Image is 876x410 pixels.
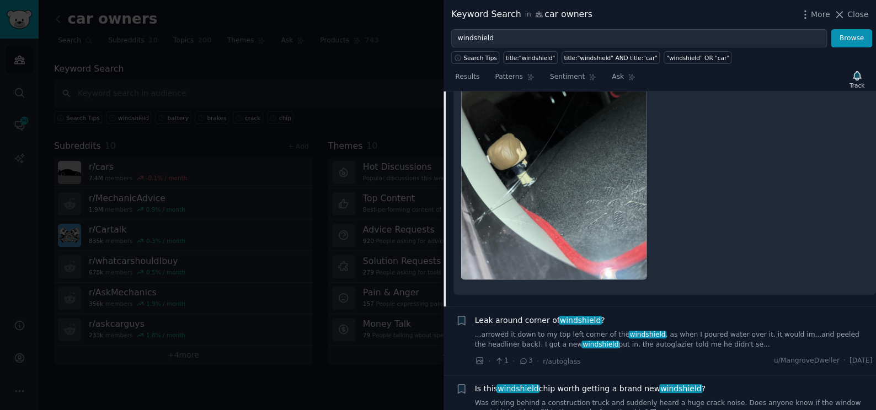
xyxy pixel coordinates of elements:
[550,72,585,82] span: Sentiment
[475,383,706,395] span: Is this chip worth getting a brand new ?
[491,68,538,91] a: Patterns
[666,54,729,62] div: "windshield" OR "car"
[564,54,658,62] div: title:"windshield" AND title:"car"
[451,29,827,48] input: Try a keyword related to your business
[519,356,532,366] span: 3
[562,51,660,64] a: title:"windshield" AND title:"car"
[475,315,605,326] a: Leak around corner ofwindshield?
[475,315,605,326] span: Leak around corner of ?
[495,72,522,82] span: Patterns
[843,356,846,366] span: ·
[494,356,508,366] span: 1
[525,10,531,20] span: in
[664,51,731,64] a: "windshield" OR "car"
[451,68,483,91] a: Results
[537,355,539,367] span: ·
[546,68,600,91] a: Sentiment
[451,51,499,64] button: Search Tips
[475,330,873,349] a: ...arrowed it down to my top left corner of thewindshield, as when I poured water over it, it wou...
[847,9,868,20] span: Close
[503,51,558,64] a: title:"windshield"
[608,68,639,91] a: Ask
[559,316,602,325] span: windshield
[831,29,872,48] button: Browse
[496,384,540,393] span: windshield
[475,383,706,395] a: Is thiswindshieldchip worth getting a brand newwindshield?
[506,54,555,62] div: title:"windshield"
[628,331,666,338] span: windshield
[461,33,647,279] img: Cracked windshield
[581,341,619,348] span: windshield
[512,355,515,367] span: ·
[850,82,864,89] div: Track
[834,9,868,20] button: Close
[463,54,497,62] span: Search Tips
[543,358,580,365] span: r/autoglass
[451,8,592,21] div: Keyword Search car owners
[811,9,830,20] span: More
[659,384,702,393] span: windshield
[455,72,479,82] span: Results
[774,356,840,366] span: u/MangroveDweller
[850,356,872,366] span: [DATE]
[488,355,490,367] span: ·
[612,72,624,82] span: Ask
[799,9,830,20] button: More
[846,68,868,91] button: Track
